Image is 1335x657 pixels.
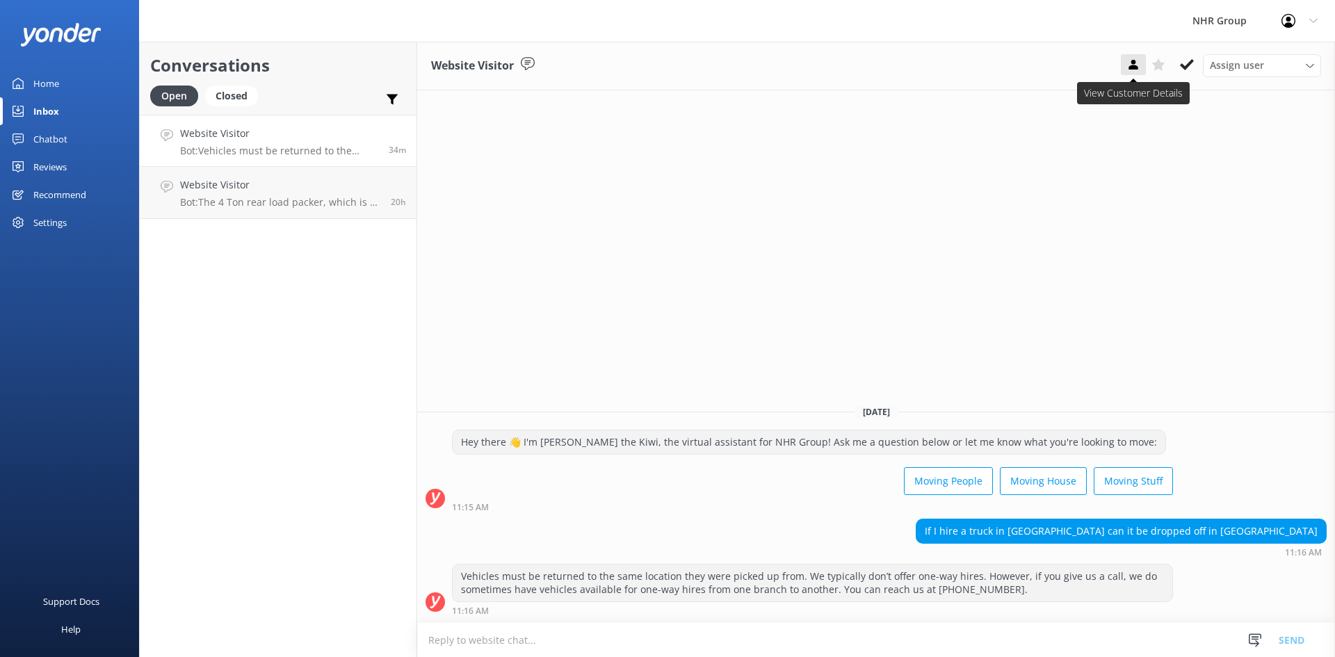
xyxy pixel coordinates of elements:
[1285,549,1322,557] strong: 11:16 AM
[33,70,59,97] div: Home
[391,196,406,208] span: 03:25pm 12-Aug-2025 (UTC +12:00) Pacific/Auckland
[140,115,416,167] a: Website VisitorBot:Vehicles must be returned to the same location they were picked up from. We ty...
[21,23,101,46] img: yonder-white-logo.png
[33,181,86,209] div: Recommend
[205,88,265,103] a: Closed
[1203,54,1321,76] div: Assign User
[150,86,198,106] div: Open
[180,177,380,193] h4: Website Visitor
[180,196,380,209] p: Bot: The 4 Ton rear load packer, which is a type of rubbish truck, is available in [GEOGRAPHIC_DA...
[453,430,1165,454] div: Hey there 👋 I'm [PERSON_NAME] the Kiwi, the virtual assistant for NHR Group! Ask me a question be...
[452,503,489,512] strong: 11:15 AM
[33,209,67,236] div: Settings
[150,52,406,79] h2: Conversations
[43,587,99,615] div: Support Docs
[1094,467,1173,495] button: Moving Stuff
[855,406,898,418] span: [DATE]
[180,145,378,157] p: Bot: Vehicles must be returned to the same location they were picked up from. We typically don’t ...
[904,467,993,495] button: Moving People
[431,57,514,75] h3: Website Visitor
[140,167,416,219] a: Website VisitorBot:The 4 Ton rear load packer, which is a type of rubbish truck, is available in ...
[1210,58,1264,73] span: Assign user
[916,547,1327,557] div: 11:16am 13-Aug-2025 (UTC +12:00) Pacific/Auckland
[205,86,258,106] div: Closed
[452,606,1173,615] div: 11:16am 13-Aug-2025 (UTC +12:00) Pacific/Auckland
[452,502,1173,512] div: 11:15am 13-Aug-2025 (UTC +12:00) Pacific/Auckland
[33,125,67,153] div: Chatbot
[389,144,406,156] span: 11:16am 13-Aug-2025 (UTC +12:00) Pacific/Auckland
[1000,467,1087,495] button: Moving House
[916,519,1326,543] div: If I hire a truck in [GEOGRAPHIC_DATA] can it be dropped off in [GEOGRAPHIC_DATA]
[180,126,378,141] h4: Website Visitor
[33,97,59,125] div: Inbox
[61,615,81,643] div: Help
[452,607,489,615] strong: 11:16 AM
[453,565,1172,601] div: Vehicles must be returned to the same location they were picked up from. We typically don’t offer...
[150,88,205,103] a: Open
[33,153,67,181] div: Reviews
